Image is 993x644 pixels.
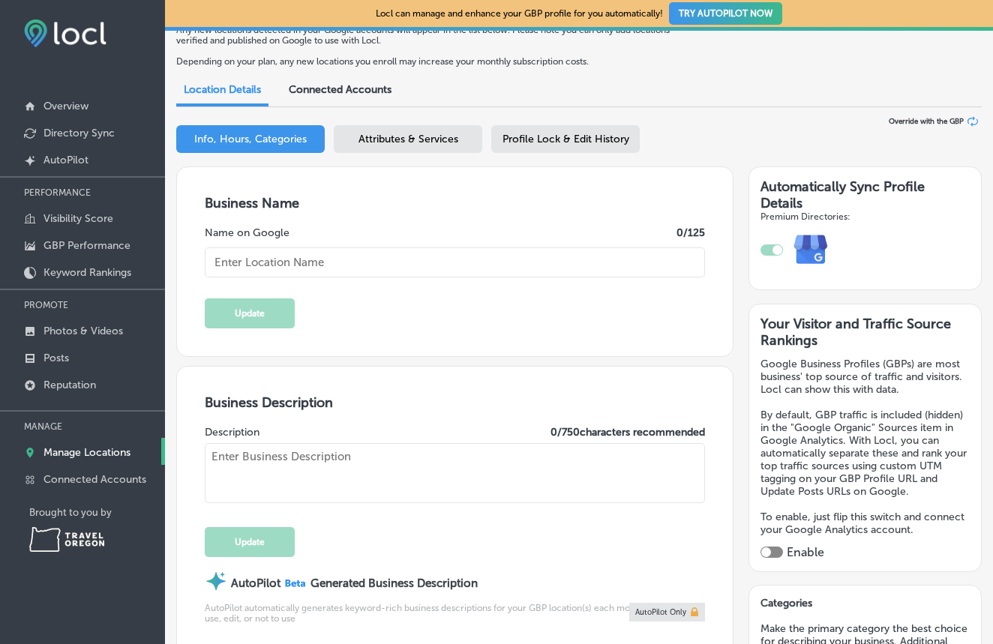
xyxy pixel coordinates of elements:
[43,266,131,279] p: Keyword Rankings
[760,597,969,615] h3: Categories
[760,358,969,396] p: Google Business Profiles (GBPs) are most business' top source of traffic and visitors. Locl can s...
[43,127,115,139] p: Directory Sync
[43,352,69,364] p: Posts
[43,379,96,391] p: Reputation
[29,527,104,552] img: Travel Oregon
[43,325,123,337] p: Photos & Videos
[205,247,705,277] input: Enter Location Name
[205,426,259,439] label: Description
[889,117,964,126] span: Override with the GBP
[205,527,295,557] button: Update
[43,100,88,112] p: Overview
[760,316,969,349] h3: Your Visitor and Traffic Source Rankings
[24,19,106,47] img: fda3e92497d09a02dc62c9cd864e3231.png
[184,83,261,96] span: Location Details
[205,394,705,411] h3: Business Description
[289,83,391,96] span: Connected Accounts
[43,212,113,225] p: Visibility Score
[760,178,969,211] h3: Automatically Sync Profile Details
[43,239,130,252] p: GBP Performance
[43,154,88,166] p: AutoPilot
[205,570,227,592] img: autopilot-icon
[205,298,295,328] button: Update
[502,133,629,145] span: Profile Lock & Edit History
[676,226,705,239] label: 0 /125
[231,577,478,590] strong: AutoPilot Generated Business Description
[176,25,700,46] p: Any new locations detected in your Google accounts will appear in the list below. Please note you...
[669,2,782,25] button: TRY AUTOPILOT NOW
[176,56,700,67] p: Depending on your plan, any new locations you enroll may increase your monthly subscription costs.
[358,133,458,145] span: Attributes & Services
[194,133,307,145] span: Info, Hours, Categories
[280,577,310,589] img: Beta
[760,211,969,222] h4: Premium Directories:
[43,473,146,486] p: Connected Accounts
[787,545,824,559] label: Enable
[760,511,969,536] p: To enable, just flip this switch and connect your Google Analytics account.
[205,195,705,211] h3: Business Name
[550,426,705,439] label: 0 / 750 characters recommended
[760,409,969,498] p: By default, GBP traffic is included (hidden) in the "Google Organic" Sources item in Google Analy...
[29,507,165,518] p: Brought to you by
[783,222,839,278] img: e7ababfa220611ac49bdb491a11684a6.png
[205,226,289,239] label: Name on Google
[43,446,130,459] p: Manage Locations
